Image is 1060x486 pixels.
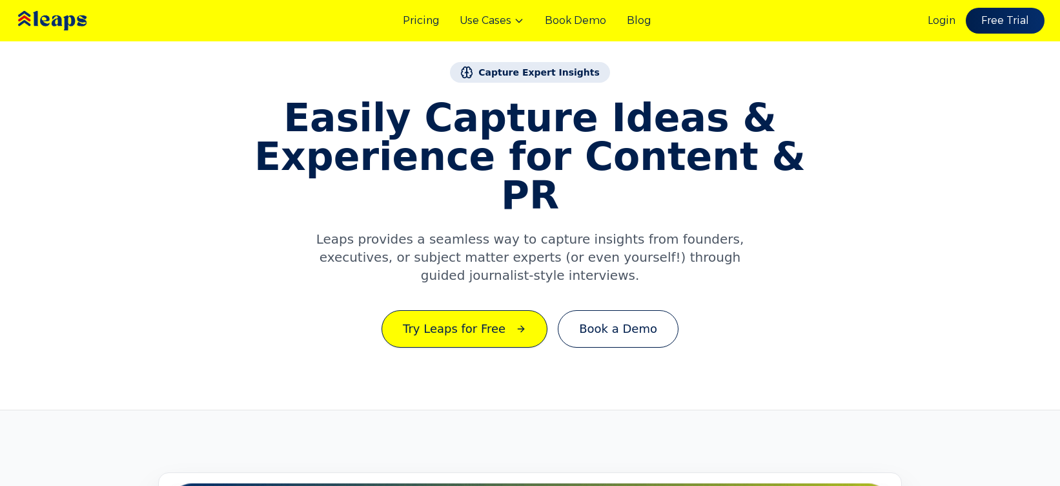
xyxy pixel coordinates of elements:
a: Book Demo [545,13,606,28]
img: Leaps Logo [15,2,125,39]
h1: Easily Capture Ideas & Experience for Content & PR [241,98,819,215]
a: Try Leaps for Free [382,310,547,348]
a: Free Trial [966,8,1045,34]
div: Capture Expert Insights [450,62,610,83]
button: Use Cases [460,13,524,28]
a: Login [928,13,955,28]
p: Leaps provides a seamless way to capture insights from founders, executives, or subject matter ex... [313,230,747,284]
a: Pricing [403,13,439,28]
a: Blog [627,13,651,28]
a: Book a Demo [558,310,678,348]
